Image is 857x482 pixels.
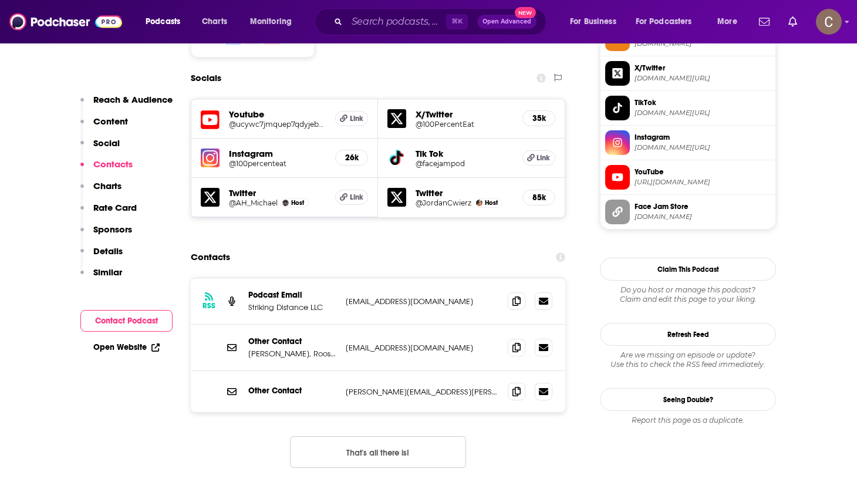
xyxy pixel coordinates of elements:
button: Nothing here. [290,436,466,468]
span: YouTube [635,167,771,177]
p: Social [93,137,120,149]
span: For Business [570,14,616,30]
a: Seeing Double? [600,388,776,411]
p: Other Contact [248,386,336,396]
span: Link [350,193,363,202]
h3: RSS [203,301,215,311]
span: tiktok.com/@facejampod [635,109,771,117]
a: @AH_Michael [229,198,278,207]
span: X/Twitter [635,63,771,73]
a: Michael Jones [282,200,289,206]
span: Monitoring [250,14,292,30]
button: open menu [242,12,307,31]
span: TikTok [635,97,771,108]
div: Search podcasts, credits, & more... [326,8,558,35]
a: Show notifications dropdown [784,12,802,32]
button: Contacts [80,159,133,180]
span: Charts [202,14,227,30]
h5: Twitter [229,187,326,198]
button: Contact Podcast [80,310,173,332]
a: YouTube[URL][DOMAIN_NAME] [605,165,771,190]
img: iconImage [201,149,220,167]
p: Charts [93,180,122,191]
a: Link [335,190,368,205]
h2: Socials [191,67,221,89]
div: Claim and edit this page to your liking. [600,285,776,304]
button: Content [80,116,128,137]
span: Logged in as clay.bolton [816,9,842,35]
button: Details [80,245,123,267]
button: open menu [137,12,195,31]
button: Claim This Podcast [600,258,776,281]
span: Open Advanced [483,19,531,25]
button: Rate Card [80,202,137,224]
span: Podcasts [146,14,180,30]
p: Details [93,245,123,257]
button: open menu [628,12,709,31]
a: @100PercentEat [416,120,513,129]
h5: Instagram [229,148,326,159]
a: Jordan Cwierz [476,200,483,206]
a: Instagram[DOMAIN_NAME][URL] [605,130,771,155]
a: TikTok[DOMAIN_NAME][URL] [605,96,771,120]
span: Link [350,114,363,123]
a: @facejampod [416,159,513,168]
a: @ucywc7jmquep7qdyjeb5xira [229,120,326,129]
p: [PERSON_NAME][EMAIL_ADDRESS][PERSON_NAME][DOMAIN_NAME] [346,387,498,397]
span: instagram.com/100percenteat [635,143,771,152]
button: Show profile menu [816,9,842,35]
h5: Twitter [416,187,513,198]
p: Podcast Email [248,290,336,300]
span: Host [485,199,498,207]
span: store.roosterteeth.com [635,213,771,221]
span: New [515,7,536,18]
span: twitter.com/100PercentEat [635,74,771,83]
img: Podchaser - Follow, Share and Rate Podcasts [9,11,122,33]
p: Content [93,116,128,127]
button: Similar [80,267,122,288]
p: Striking Distance LLC [248,302,336,312]
span: For Podcasters [636,14,692,30]
span: Instagram [635,132,771,143]
h5: 35k [532,113,545,123]
span: Face Jam Store [635,201,771,212]
button: Charts [80,180,122,202]
p: [EMAIL_ADDRESS][DOMAIN_NAME] [346,296,498,306]
h5: X/Twitter [416,109,513,120]
h5: Tik Tok [416,148,513,159]
p: Contacts [93,159,133,170]
a: Link [522,150,555,166]
span: feeds.megaphone.fm [635,39,771,48]
a: Open Website [93,342,160,352]
button: Open AdvancedNew [477,15,537,29]
button: Sponsors [80,224,132,245]
h5: 85k [532,193,545,203]
a: Show notifications dropdown [754,12,774,32]
span: ⌘ K [446,14,468,29]
a: Face Jam Store[DOMAIN_NAME] [605,200,771,224]
p: Reach & Audience [93,94,173,105]
a: @100percenteat [229,159,326,168]
h2: Contacts [191,246,230,268]
span: Host [291,199,304,207]
button: Social [80,137,120,159]
div: Are we missing an episode or update? Use this to check the RSS feed immediately. [600,350,776,369]
a: @JordanCwierz [416,198,471,207]
p: [PERSON_NAME], Rooster Teeth, Game Attack [248,349,336,359]
a: Link [335,111,368,126]
img: User Profile [816,9,842,35]
button: Refresh Feed [600,323,776,346]
p: [EMAIL_ADDRESS][DOMAIN_NAME] [346,343,498,353]
button: open menu [562,12,631,31]
button: open menu [709,12,752,31]
span: https://www.youtube.com/@ucywc7jmquep7qdyjeb5xira [635,178,771,187]
h5: Youtube [229,109,326,120]
h5: 26k [345,153,358,163]
button: Reach & Audience [80,94,173,116]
